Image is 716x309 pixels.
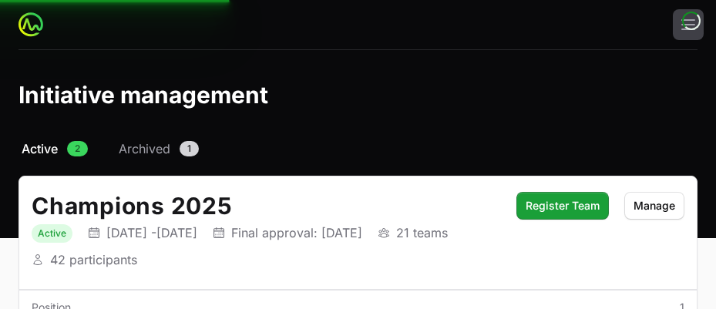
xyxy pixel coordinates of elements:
[18,139,698,158] nav: Initiative activity log navigation
[119,139,170,158] span: Archived
[624,192,684,220] button: Manage
[180,141,199,156] span: 1
[116,139,202,158] a: Archived1
[18,12,43,37] img: ActivitySource
[22,139,58,158] span: Active
[526,196,600,215] span: Register Team
[396,225,448,240] p: 21 teams
[231,225,362,240] p: Final approval: [DATE]
[106,225,197,240] p: [DATE] - [DATE]
[50,252,137,267] p: 42 participants
[32,192,501,220] h2: Champions 2025
[18,139,91,158] a: Active2
[67,141,88,156] span: 2
[18,81,268,109] h1: Initiative management
[634,196,675,215] span: Manage
[516,192,609,220] button: Register Team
